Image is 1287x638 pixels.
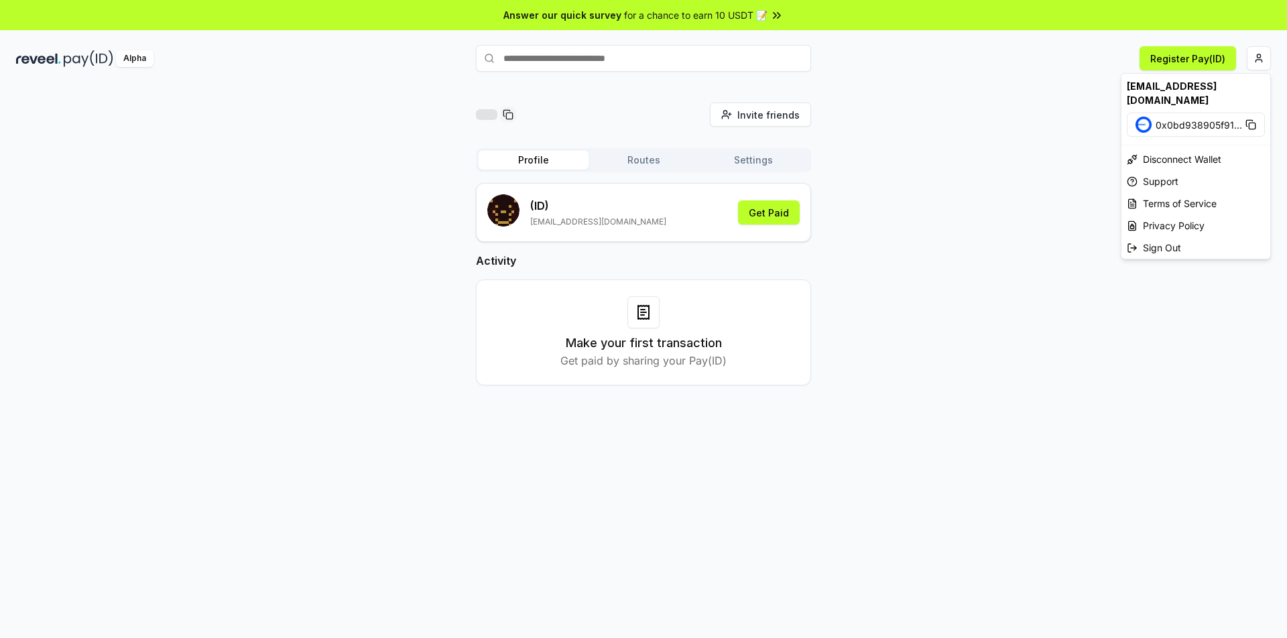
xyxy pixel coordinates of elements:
[1121,192,1270,214] a: Terms of Service
[1121,237,1270,259] div: Sign Out
[1121,148,1270,170] div: Disconnect Wallet
[1156,118,1242,132] span: 0x0bd938905f91 ...
[1121,170,1270,192] a: Support
[1136,117,1152,133] img: Base
[1121,74,1270,113] div: [EMAIL_ADDRESS][DOMAIN_NAME]
[1121,214,1270,237] a: Privacy Policy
